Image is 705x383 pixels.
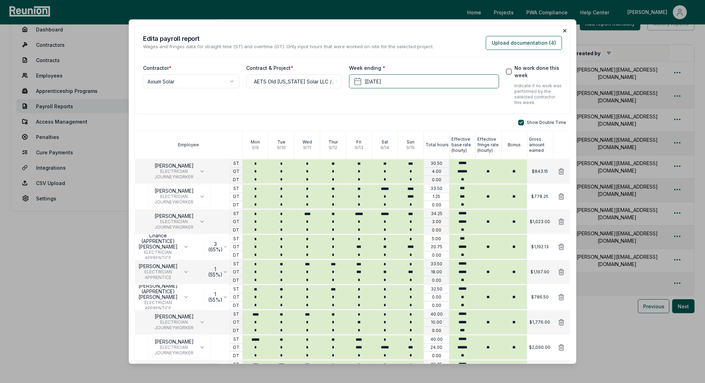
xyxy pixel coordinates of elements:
[430,161,442,166] p: 30.50
[431,211,442,216] p: 34.25
[155,325,194,331] span: JOURNEYWORKER
[138,270,178,275] span: ELECTRICIAN
[529,137,553,154] p: Gross amount earned
[432,177,441,183] p: 0.00
[477,137,501,154] p: Effective fringe rate (hourly)
[233,177,239,183] p: DT
[252,145,259,151] p: 9 / 9
[508,142,521,148] p: Bonus
[233,295,240,300] p: OT
[233,211,239,216] p: ST
[233,278,239,283] p: DT
[432,278,441,283] p: 0.00
[532,169,548,175] p: $843.15
[138,306,178,311] span: APPRENTICE
[431,244,442,250] p: 20.75
[143,65,172,72] label: Contractor
[233,320,240,325] p: OT
[433,194,440,200] p: 1.25
[531,295,549,300] p: $786.50
[431,286,442,292] p: 32.50
[432,236,441,242] p: 5.00
[303,145,311,151] p: 9 / 11
[527,120,566,126] span: Show Double Time
[407,140,414,145] p: Sun
[486,36,562,50] button: Upload documentation (4)
[233,303,239,308] p: DT
[138,264,178,270] p: [PERSON_NAME]
[233,194,240,200] p: OT
[155,351,194,356] span: JOURNEYWORKER
[246,65,293,72] label: Contract & Project
[138,233,178,250] p: Chance (APPRENTICE) [PERSON_NAME]
[155,175,194,180] span: JOURNEYWORKER
[155,163,194,169] p: [PERSON_NAME]
[514,83,562,106] p: Indicate if no work was performed by the selected contractor this week.
[233,161,239,166] p: ST
[431,362,442,367] p: 29.25
[530,270,549,275] p: $1,197.90
[302,140,312,145] p: Wed
[426,142,449,148] p: Total hours
[155,169,194,175] span: ELECTRICIAN
[155,194,194,200] span: ELECTRICIAN
[155,314,194,320] p: [PERSON_NAME]
[155,345,194,351] span: ELECTRICIAN
[430,186,442,191] p: 33.50
[178,142,199,148] p: Employee
[277,145,286,151] p: 9 / 10
[432,169,441,175] p: 4.00
[432,202,441,208] p: 0.00
[143,34,434,43] h2: Edit a payroll report
[432,252,441,258] p: 0.00
[430,345,442,351] p: 24.00
[380,145,389,151] p: 9 / 14
[431,320,442,325] p: 10.00
[233,227,239,233] p: DT
[233,244,240,250] p: OT
[233,362,239,367] p: ST
[529,320,550,325] p: $1,776.00
[432,353,441,359] p: 0.00
[530,219,550,225] p: $1,023.00
[155,339,194,345] p: [PERSON_NAME]
[155,200,194,205] span: JOURNEYWORKER
[138,275,178,281] span: APPRENTICE
[432,219,441,225] p: 3.00
[138,300,178,306] span: ELECTRICIAN
[233,345,240,351] p: OT
[529,345,550,351] p: $2,090.00
[355,145,363,151] p: 9 / 13
[155,320,194,325] span: ELECTRICIAN
[451,137,475,154] p: Effective base rate (hourly)
[233,337,239,342] p: ST
[233,219,240,225] p: OT
[432,227,441,233] p: 0.00
[514,65,562,79] label: No work done this week
[329,145,337,151] p: 9 / 12
[233,236,239,242] p: ST
[233,311,239,317] p: ST
[531,244,549,250] p: $1,192.13
[233,286,239,292] p: ST
[430,261,442,267] p: 33.50
[406,145,415,151] p: 9 / 15
[277,140,285,145] p: Tue
[356,140,361,145] p: Fri
[155,189,194,194] p: [PERSON_NAME]
[233,353,239,359] p: DT
[233,186,239,191] p: ST
[251,140,260,145] p: Mon
[138,256,178,261] span: APPRENTICE
[138,250,178,256] span: ELECTRICIAN
[432,328,441,333] p: 9.00
[432,295,441,300] p: 0.00
[349,65,385,72] label: Week ending
[531,194,548,200] p: $778.25
[138,283,178,300] p: [PERSON_NAME] (APPRENTICE) [PERSON_NAME]
[143,43,434,50] p: Wages and fringes data for straight time (ST) and overtime (OT). Only input hours that were worke...
[328,140,338,145] p: Thur
[233,169,240,175] p: OT
[233,270,240,275] p: OT
[349,75,499,89] button: [DATE]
